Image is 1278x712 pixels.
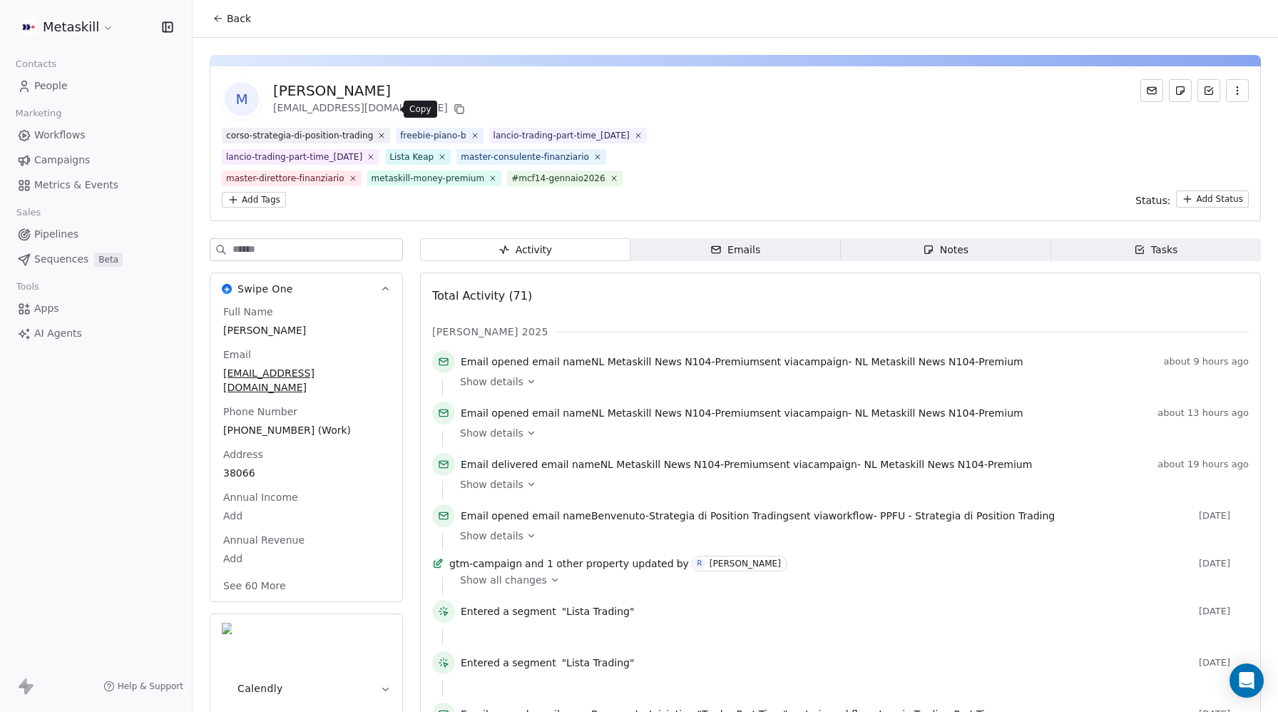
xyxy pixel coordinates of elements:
span: [DATE] [1199,657,1249,668]
span: Workflows [34,128,86,143]
span: Entered a segment [461,656,556,670]
div: corso-strategia-di-position-trading [226,129,373,142]
a: Apps [11,297,180,320]
span: NL Metaskill News N104-Premium [591,407,760,419]
span: [DATE] [1199,510,1249,522]
span: Metrics & Events [34,178,118,193]
a: People [11,74,180,98]
div: [PERSON_NAME] [273,81,468,101]
div: R [697,558,702,569]
span: Email delivered [461,459,538,470]
span: Total Activity (71) [432,289,532,302]
span: Phone Number [220,405,300,419]
div: master-direttore-finanziario [226,172,344,185]
span: M [225,82,259,116]
span: [DATE] [1199,558,1249,569]
span: NL Metaskill News N104-Premium [855,356,1023,367]
a: Pipelines [11,223,180,246]
button: Add Status [1176,190,1249,208]
span: [PERSON_NAME] [223,323,389,337]
button: Back [204,6,260,31]
span: Address [220,447,266,462]
span: Contacts [9,54,63,75]
a: Workflows [11,123,180,147]
a: SequencesBeta [11,248,180,271]
img: AVATAR%20METASKILL%20-%20Colori%20Positivo.png [20,19,37,36]
div: master-consulente-finanziario [461,151,589,163]
div: Lista Keap [389,151,434,163]
span: Email opened [461,510,529,522]
div: Swipe OneSwipe One [210,305,402,601]
span: "Lista Trading" [562,604,635,619]
button: See 60 More [215,573,295,599]
span: "Lista Trading" [562,656,635,670]
button: Swipe OneSwipe One [210,273,402,305]
span: Beta [94,253,123,267]
span: [EMAIL_ADDRESS][DOMAIN_NAME] [223,366,389,395]
span: Tools [10,276,45,297]
span: email name sent via workflow - [461,509,1055,523]
span: Show details [460,426,523,440]
a: Show details [460,529,1239,543]
span: [DATE] [1199,606,1249,617]
span: Sequences [34,252,88,267]
span: Apps [34,301,59,316]
div: Tasks [1134,243,1178,258]
span: Campaigns [34,153,90,168]
span: Status: [1135,193,1170,208]
a: Help & Support [103,681,183,692]
span: about 19 hours ago [1157,459,1249,470]
span: email name sent via campaign - [461,406,1023,420]
span: Metaskill [43,18,99,36]
span: Email [220,347,254,362]
span: NL Metaskill News N104-Premium [855,407,1023,419]
div: freebie-piano-b [400,129,466,142]
span: People [34,78,68,93]
span: PPFU - Strategia di Position Trading [880,510,1055,522]
div: lancio-trading-part-time_[DATE] [226,151,362,163]
span: NL Metaskill News N104-Premium [600,459,769,470]
span: Show details [460,375,523,389]
div: [PERSON_NAME] [710,559,781,569]
span: 38066 [223,466,389,480]
span: AI Agents [34,326,82,341]
span: Full Name [220,305,276,319]
span: Email opened [461,407,529,419]
span: Back [227,11,251,26]
p: Copy [409,103,431,115]
span: Show details [460,529,523,543]
span: [PERSON_NAME] 2025 [432,325,548,339]
span: Swipe One [237,282,293,296]
span: Show all changes [460,573,547,587]
span: by [677,556,689,571]
span: NL Metaskill News N104-Premium [591,356,760,367]
div: metaskill-money-premium [372,172,485,185]
a: Show details [460,375,1239,389]
span: Help & Support [118,681,183,692]
a: Show details [460,426,1239,440]
img: Swipe One [222,284,232,294]
span: email name sent via campaign - [461,457,1032,472]
a: Metrics & Events [11,173,180,197]
div: [EMAIL_ADDRESS][DOMAIN_NAME] [273,101,468,118]
span: about 13 hours ago [1157,407,1249,419]
a: Show all changes [460,573,1239,587]
span: Annual Income [220,490,301,504]
button: Add Tags [222,192,286,208]
span: about 9 hours ago [1164,356,1249,367]
span: Email opened [461,356,529,367]
span: Sales [10,202,47,223]
button: Metaskill [17,15,117,39]
div: lancio-trading-part-time_[DATE] [494,129,630,142]
span: Calendly [237,681,283,696]
span: gtm-campaign [449,556,522,571]
a: Show details [460,477,1239,492]
a: AI Agents [11,322,180,345]
span: Annual Revenue [220,533,307,547]
span: Add [223,509,389,523]
a: Campaigns [11,148,180,172]
span: Marketing [9,103,68,124]
span: Pipelines [34,227,78,242]
span: Entered a segment [461,604,556,619]
div: #mcf14-gennaio2026 [511,172,605,185]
